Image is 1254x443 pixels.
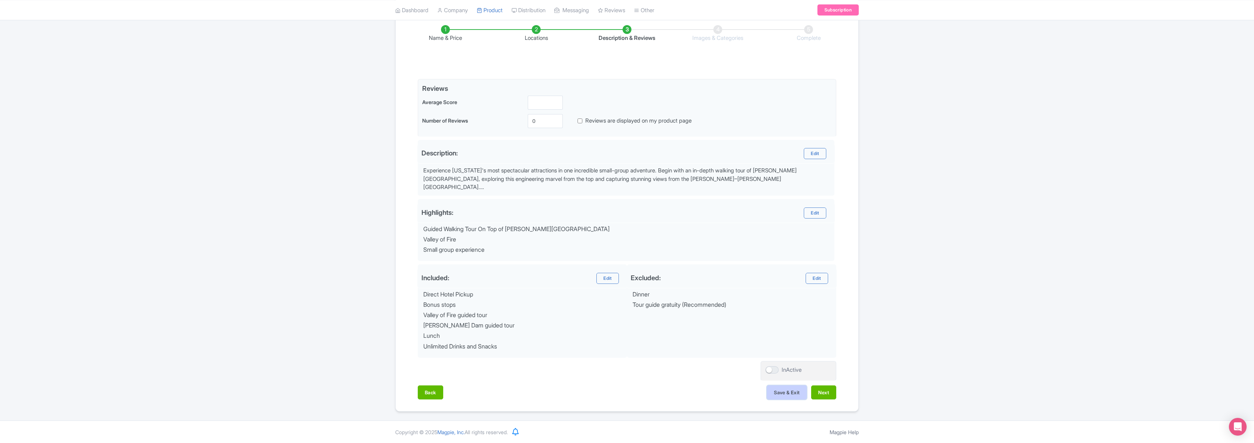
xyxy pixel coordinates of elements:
[422,83,832,93] span: Reviews
[437,429,465,435] span: Magpie, Inc.
[817,4,859,16] a: Subscription
[767,385,807,399] button: Save & Exit
[423,166,830,192] div: Experience [US_STATE]'s most spectacular attractions in one incredible small-group adventure. Beg...
[804,207,826,219] a: Edit
[421,274,449,282] div: Included:
[422,99,457,105] span: Average Score
[596,273,619,284] a: Edit
[423,322,623,329] div: [PERSON_NAME] Dam guided tour
[491,25,582,42] li: Locations
[633,302,832,308] div: Tour guide gratuity (Recommended)
[423,236,830,243] div: Valley of Fire
[423,333,623,339] div: Lunch
[672,25,763,42] li: Images & Categories
[422,117,468,124] span: Number of Reviews
[585,117,692,125] label: Reviews are displayed on my product page
[806,273,828,284] a: Edit
[582,25,672,42] li: Description & Reviews
[418,385,443,399] button: Back
[631,274,661,282] div: Excluded:
[423,302,623,308] div: Bonus stops
[423,343,623,350] div: Unlimited Drinks and Snacks
[763,25,854,42] li: Complete
[1229,418,1247,436] div: Open Intercom Messenger
[423,247,830,253] div: Small group experience
[811,385,836,399] button: Next
[633,291,832,298] div: Dinner
[423,312,623,319] div: Valley of Fire guided tour
[423,291,623,298] div: Direct Hotel Pickup
[782,366,802,374] div: InActive
[421,209,454,216] div: Highlights:
[391,428,512,436] div: Copyright © 2025 All rights reserved.
[830,429,859,435] a: Magpie Help
[421,149,458,157] span: Description:
[400,25,491,42] li: Name & Price
[804,148,826,159] a: Edit
[423,226,830,233] div: Guided Walking Tour On Top of [PERSON_NAME][GEOGRAPHIC_DATA]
